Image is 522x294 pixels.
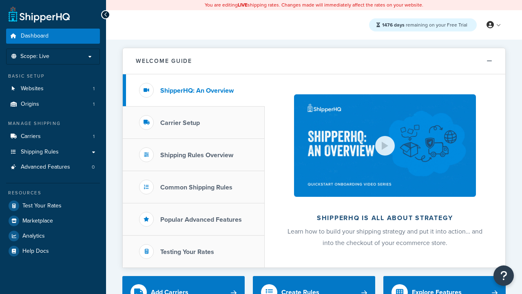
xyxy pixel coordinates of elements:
[160,216,242,223] h3: Popular Advanced Features
[22,233,45,240] span: Analytics
[6,81,100,96] a: Websites1
[93,85,95,92] span: 1
[288,227,482,247] span: Learn how to build your shipping strategy and put it into action… and into the checkout of your e...
[6,160,100,175] li: Advanced Features
[6,244,100,258] a: Help Docs
[382,21,405,29] strong: 1476 days
[20,53,49,60] span: Scope: Live
[21,101,39,108] span: Origins
[6,120,100,127] div: Manage Shipping
[6,73,100,80] div: Basic Setup
[6,97,100,112] a: Origins1
[22,203,62,209] span: Test Your Rates
[286,214,484,222] h2: ShipperHQ is all about strategy
[382,21,467,29] span: remaining on your Free Trial
[21,133,41,140] span: Carriers
[160,184,232,191] h3: Common Shipping Rules
[6,229,100,243] a: Analytics
[6,129,100,144] a: Carriers1
[493,265,514,286] button: Open Resource Center
[160,119,200,127] h3: Carrier Setup
[123,48,505,74] button: Welcome Guide
[6,214,100,228] a: Marketplace
[22,218,53,225] span: Marketplace
[160,248,214,256] h3: Testing Your Rates
[238,1,248,9] b: LIVE
[294,94,476,197] img: ShipperHQ is all about strategy
[160,151,233,159] h3: Shipping Rules Overview
[6,29,100,44] a: Dashboard
[6,198,100,213] a: Test Your Rates
[21,149,59,156] span: Shipping Rules
[21,164,70,171] span: Advanced Features
[6,81,100,96] li: Websites
[6,145,100,160] a: Shipping Rules
[22,248,49,255] span: Help Docs
[136,58,192,64] h2: Welcome Guide
[160,87,234,94] h3: ShipperHQ: An Overview
[21,33,49,40] span: Dashboard
[93,133,95,140] span: 1
[6,160,100,175] a: Advanced Features0
[21,85,44,92] span: Websites
[93,101,95,108] span: 1
[6,97,100,112] li: Origins
[6,129,100,144] li: Carriers
[92,164,95,171] span: 0
[6,189,100,196] div: Resources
